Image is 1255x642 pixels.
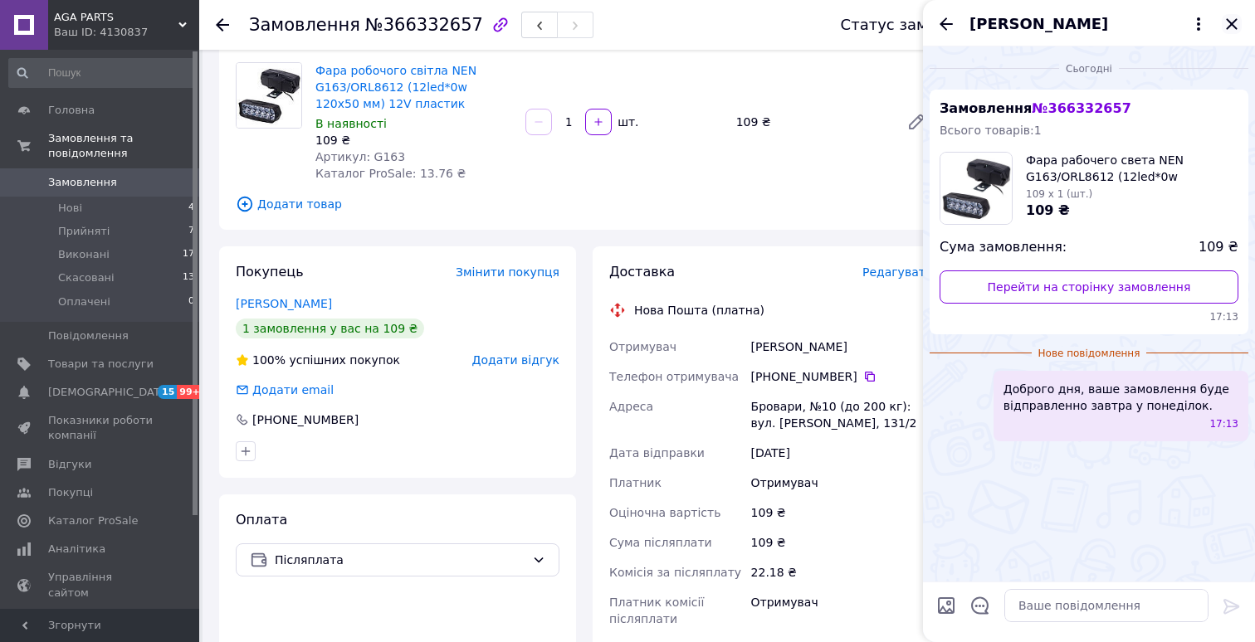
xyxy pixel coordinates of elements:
div: 1 замовлення у вас на 109 ₴ [236,319,424,338]
span: Сума післяплати [609,536,712,549]
span: Платник комісії післяплати [609,596,704,625]
span: Прийняті [58,224,110,239]
span: 4 [188,201,194,216]
span: Замовлення [48,175,117,190]
span: Післяплата [275,551,525,569]
span: Додати товар [236,195,933,213]
a: Редагувати [900,105,933,139]
span: Оплата [236,512,287,528]
span: Товари та послуги [48,357,154,372]
div: Повернутися назад [216,17,229,33]
span: № 366332657 [1032,100,1130,116]
span: Повідомлення [48,328,129,343]
div: Бровари, №10 (до 200 кг): вул. [PERSON_NAME], 131/2 [748,392,936,438]
button: Назад [936,14,956,34]
span: Телефон отримувача [609,370,739,383]
img: 6864613270_w200_h200_fara-rabochego-sveta.jpg [940,153,1012,224]
div: 109 ₴ [730,110,893,134]
span: Скасовані [58,270,115,285]
span: Комісія за післяплату [609,566,741,579]
span: Аналітика [48,542,105,557]
span: 0 [188,294,194,309]
div: Отримувач [748,587,936,634]
span: Доставка [609,264,675,280]
div: [PHONE_NUMBER] [751,368,933,385]
span: Замовлення та повідомлення [48,131,199,161]
span: Виконані [58,247,110,262]
span: Всього товарів: 1 [940,124,1042,137]
span: [DEMOGRAPHIC_DATA] [48,385,171,400]
span: 100% [252,353,286,367]
div: 22.18 ₴ [748,557,936,587]
span: Доброго дня, ваше замовлення буде відправленно завтра у понеділок. [1004,381,1238,414]
span: Редагувати [862,265,933,279]
span: 17:13 12.10.2025 [940,310,1238,324]
span: 109 ₴ [1026,202,1070,218]
a: Фара робочого світла NEN G163/ORL8612 (12led*0w 120х50 мм) 12V пластик [315,64,476,110]
span: Додати відгук [472,353,559,367]
div: Отримувач [748,468,936,498]
span: Покупець [236,264,304,280]
span: 17 [183,247,194,262]
div: 109 ₴ [748,528,936,557]
span: Головна [48,103,95,118]
span: Нові [58,201,82,216]
span: Нове повідомлення [1032,347,1147,361]
span: Управління сайтом [48,570,154,600]
div: [DATE] [748,438,936,468]
span: Оціночна вартість [609,506,720,519]
span: Каталог ProSale [48,513,138,528]
span: 109 x 1 (шт.) [1026,188,1092,200]
span: Артикул: G163 [315,150,405,163]
span: 17:13 12.10.2025 [1209,417,1238,431]
span: Замовлення [249,15,360,35]
span: Оплачені [58,294,110,309]
img: Фара робочого світла NEN G163/ORL8612 (12led*0w 120х50 мм) 12V пластик [237,63,301,128]
span: Платник [609,476,662,489]
span: 109 ₴ [1199,238,1238,257]
span: Дата відправки [609,446,705,460]
div: [PERSON_NAME] [748,332,936,362]
div: 109 ₴ [315,132,512,148]
span: Сума замовлення: [940,238,1067,257]
span: Каталог ProSale: 13.76 ₴ [315,167,466,180]
span: Змінити покупця [456,265,559,279]
div: Додати email [234,382,335,398]
div: успішних покупок [236,352,400,368]
div: Нова Пошта (платна) [630,302,769,319]
span: AGA PARTS [54,10,178,25]
span: Фара рабочего света NEN G163/ORL8612 (12led*0w 120х50мм) 12V пластик [1026,152,1238,185]
div: Статус замовлення [841,17,994,33]
div: 109 ₴ [748,498,936,528]
div: Ваш ID: 4130837 [54,25,199,40]
span: №366332657 [365,15,483,35]
span: 15 [158,385,177,399]
span: Показники роботи компанії [48,413,154,443]
a: Перейти на сторінку замовлення [940,270,1238,304]
span: Покупці [48,485,93,500]
div: 12.10.2025 [930,60,1248,76]
span: 7 [188,224,194,239]
div: шт. [613,114,640,130]
span: Отримувач [609,340,676,353]
span: В наявності [315,117,387,130]
div: Додати email [251,382,335,398]
span: Замовлення [940,100,1131,116]
span: 99+ [177,385,204,399]
a: [PERSON_NAME] [236,297,332,310]
span: Сьогодні [1059,62,1119,76]
span: 13 [183,270,194,285]
span: Відгуки [48,457,91,472]
button: Відкрити шаблони відповідей [969,595,991,616]
span: Адреса [609,400,653,413]
div: [PHONE_NUMBER] [251,411,360,428]
span: [PERSON_NAME] [969,13,1108,35]
button: [PERSON_NAME] [969,13,1209,35]
input: Пошук [8,58,196,88]
button: Закрити [1222,14,1242,34]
